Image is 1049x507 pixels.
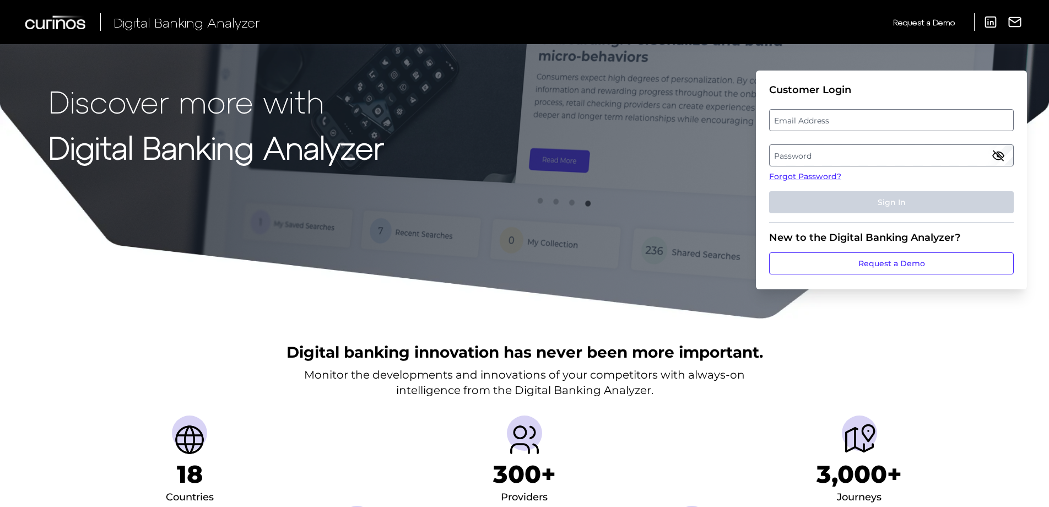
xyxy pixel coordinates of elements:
[769,252,1014,274] a: Request a Demo
[770,110,1013,130] label: Email Address
[769,84,1014,96] div: Customer Login
[893,13,955,31] a: Request a Demo
[817,460,902,489] h1: 3,000+
[172,422,207,457] img: Countries
[48,128,384,165] strong: Digital Banking Analyzer
[113,14,260,30] span: Digital Banking Analyzer
[837,489,882,506] div: Journeys
[769,231,1014,244] div: New to the Digital Banking Analyzer?
[893,18,955,27] span: Request a Demo
[286,342,763,363] h2: Digital banking innovation has never been more important.
[842,422,877,457] img: Journeys
[166,489,214,506] div: Countries
[769,191,1014,213] button: Sign In
[769,171,1014,182] a: Forgot Password?
[177,460,203,489] h1: 18
[493,460,556,489] h1: 300+
[501,489,548,506] div: Providers
[48,84,384,118] p: Discover more with
[770,145,1013,165] label: Password
[25,15,87,29] img: Curinos
[304,367,745,398] p: Monitor the developments and innovations of your competitors with always-on intelligence from the...
[507,422,542,457] img: Providers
